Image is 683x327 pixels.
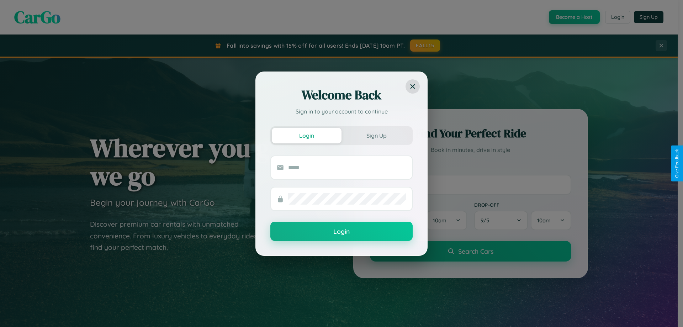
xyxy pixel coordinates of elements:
[674,149,679,178] div: Give Feedback
[270,222,413,241] button: Login
[270,86,413,104] h2: Welcome Back
[341,128,411,143] button: Sign Up
[272,128,341,143] button: Login
[270,107,413,116] p: Sign in to your account to continue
